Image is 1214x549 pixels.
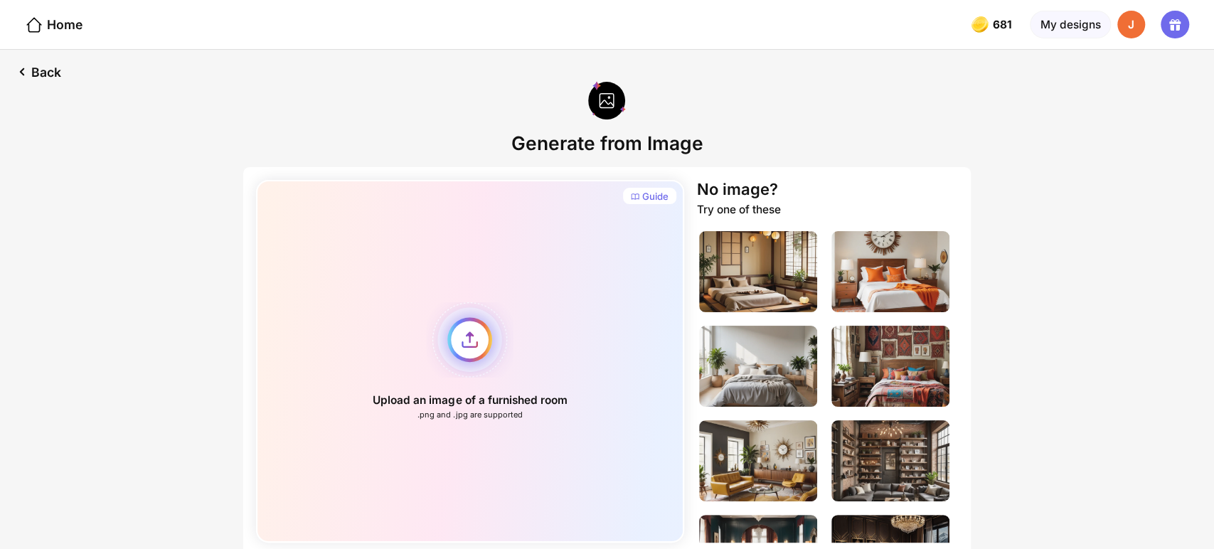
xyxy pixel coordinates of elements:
img: livingRoomImage2.jpg [831,420,950,501]
img: livingRoomImage1.jpg [699,420,818,501]
div: J [1117,11,1146,39]
div: My designs [1030,11,1110,39]
div: Generate from Image [511,132,703,154]
img: bedroomImage2.jpg [831,231,950,312]
div: Home [25,16,82,34]
img: bedroomImage3.jpg [699,326,818,407]
div: No image? [697,180,778,198]
div: Try one of these [697,203,781,216]
img: bedroomImage1.jpg [699,231,818,312]
div: Guide [642,191,669,203]
span: 681 [993,18,1015,31]
img: bedroomImage4.jpg [831,326,950,407]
